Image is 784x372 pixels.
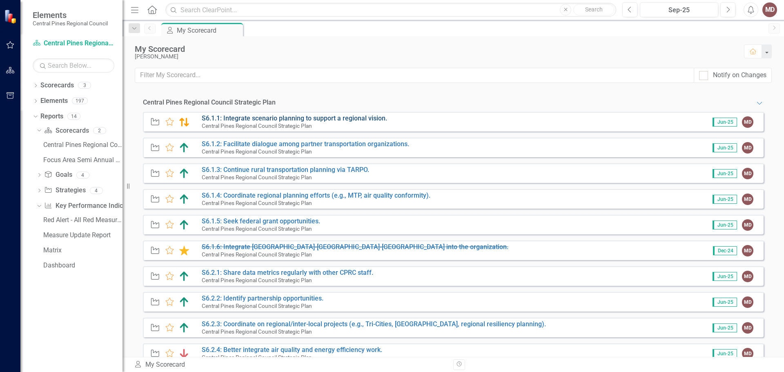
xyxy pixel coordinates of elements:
div: Central Pines Regional Council Strategic Plan [143,98,276,107]
button: MD [762,2,777,17]
small: Central Pines Regional Council Strategic Plan [202,174,312,180]
a: Reports [40,112,63,121]
a: Measure Update Report [41,229,122,242]
small: Central Pines Regional Council Strategic Plan [202,123,312,129]
div: [PERSON_NAME] [135,53,736,60]
small: Central Pines Regional Council Strategic Plan [202,148,312,155]
a: Dashboard [41,259,122,272]
a: Focus Area Semi Annual Updates [41,153,122,166]
small: Central Pines Regional Council Strategic Plan [202,277,312,283]
div: 197 [72,98,88,105]
img: On track for on-time completion [179,143,189,153]
img: On track for on-time completion [179,169,189,178]
span: Search [585,6,603,13]
button: Sep-25 [640,2,718,17]
a: Central Pines Regional Council [DATE]-[DATE] Strategic Business Plan Summary [41,138,122,151]
small: Central Pines Regional Council Strategic Plan [202,251,312,258]
div: Measure Update Report [43,232,122,239]
a: S6.1.4: Coordinate regional planning efforts (e.g., MTP, air quality conformity). [202,192,430,199]
span: Elements [33,10,108,20]
small: Central Pines Regional Council [33,20,108,27]
small: Central Pines Regional Council Strategic Plan [202,303,312,309]
input: Filter My Scorecard... [135,68,694,83]
span: Jun-25 [713,118,737,127]
a: Scorecards [40,81,74,90]
div: MD [742,245,753,256]
a: S6.2.4: Better integrate air quality and energy efficiency work. [202,346,382,354]
div: Sep-25 [643,5,715,15]
div: 3 [78,82,91,89]
a: S6.2.2: Identify partnership opportunities. [202,294,323,302]
div: MD [742,322,753,334]
img: On track for on-time completion [179,220,189,230]
a: S6.1.3: Continue rural transportation planning via TARPO. [202,166,369,174]
div: 4 [90,187,103,194]
div: Dashboard [43,262,122,269]
span: Jun-25 [713,349,737,358]
a: Goals [44,170,72,180]
img: On track for on-time completion [179,297,189,307]
img: Completed [179,246,189,256]
small: Central Pines Regional Council Strategic Plan [202,200,312,206]
div: My Scorecard [134,360,447,370]
span: Jun-25 [713,221,737,229]
span: Jun-25 [713,169,737,178]
img: On track for on-time completion [179,194,189,204]
span: Dec-24 [713,246,737,255]
small: Central Pines Regional Council Strategic Plan [202,328,312,335]
a: Matrix [41,244,122,257]
div: My Scorecard [135,45,736,53]
div: MD [742,271,753,282]
a: Elements [40,96,68,106]
a: Scorecards [44,126,89,136]
small: Central Pines Regional Council Strategic Plan [202,354,312,361]
a: S6.2.3: Coordinate on regional/inter-local projects (e.g., Tri-Cities, [GEOGRAPHIC_DATA], regiona... [202,320,546,328]
div: 4 [76,172,89,178]
img: On track for on-time completion [179,323,189,333]
button: Search [573,4,614,16]
span: Jun-25 [713,298,737,307]
span: Jun-25 [713,143,737,152]
a: S6.2.1: Share data metrics regularly with other CPRC staff. [202,269,373,276]
a: S6.1.6: Integrate [GEOGRAPHIC_DATA]-[GEOGRAPHIC_DATA]-[GEOGRAPHIC_DATA] into the organization. [202,243,508,251]
div: MD [742,296,753,308]
div: Focus Area Semi Annual Updates [43,156,122,164]
small: Central Pines Regional Council Strategic Plan [202,225,312,232]
img: On track for on-time completion [179,272,189,281]
div: Red Alert - All Red Measures [43,216,122,224]
a: S6.1.1: Integrate scenario planning to support a regional vision. [202,114,387,122]
div: Central Pines Regional Council [DATE]-[DATE] Strategic Business Plan Summary [43,141,122,149]
a: S6.1.2: Facilitate dialogue among partner transportation organizations. [202,140,409,148]
div: 2 [93,127,106,134]
input: Search Below... [33,58,114,73]
div: Notify on Changes [713,71,766,80]
a: Key Performance Indicators [44,201,138,211]
span: Jun-25 [713,195,737,204]
div: Matrix [43,247,122,254]
div: MD [742,348,753,359]
a: S6.1.5: Seek federal grant opportunities. [202,217,320,225]
a: Strategies [44,186,85,195]
div: 14 [67,113,80,120]
span: Jun-25 [713,323,737,332]
span: Jun-25 [713,272,737,281]
input: Search ClearPoint... [165,3,616,17]
img: Not started or behind schedule [179,349,189,359]
div: MD [742,194,753,205]
img: ClearPoint Strategy [4,9,18,23]
div: MD [742,219,753,231]
img: Behind schedule [179,117,189,127]
a: Central Pines Regional Council Strategic Plan [33,39,114,48]
div: MD [742,142,753,154]
div: MD [742,168,753,179]
a: Red Alert - All Red Measures [41,214,122,227]
div: My Scorecard [177,25,241,36]
div: MD [742,116,753,128]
